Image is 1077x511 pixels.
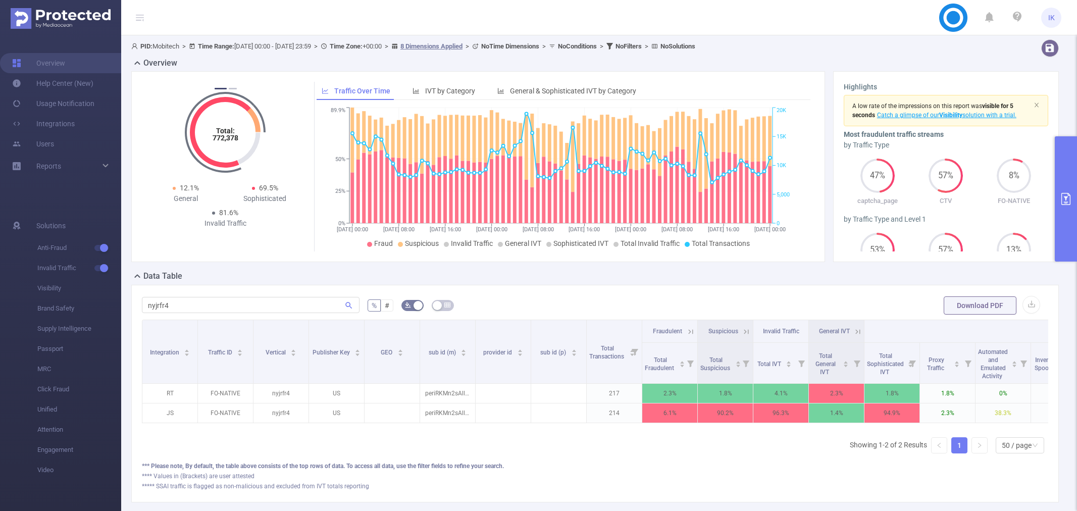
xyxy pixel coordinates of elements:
p: 90.2% [698,403,753,423]
p: 1.4% [809,403,864,423]
span: Invalid Traffic [763,328,799,335]
i: Filter menu [739,343,753,383]
h2: Overview [143,57,177,69]
span: 69.5% [259,184,278,192]
i: icon: caret-up [355,348,361,351]
span: Reports [36,162,61,170]
span: sub id (p) [540,349,568,356]
tspan: 772,378 [213,134,238,142]
li: 1 [951,437,967,453]
span: 53% [860,246,895,254]
span: Engagement [37,440,121,460]
p: captcha_page [844,196,912,206]
i: icon: user [131,43,140,49]
tspan: 10K [777,163,786,169]
span: Solutions [36,216,66,236]
i: icon: close [1034,102,1040,108]
span: General & Sophisticated IVT by Category [510,87,636,95]
p: 1.8% [698,384,753,403]
a: Help Center (New) [12,73,93,93]
button: 2 [229,88,237,89]
i: icon: bg-colors [405,302,411,308]
i: Filter menu [850,343,864,383]
i: icon: caret-down [786,363,792,366]
span: Brand Safety [37,298,121,319]
i: Filter menu [683,343,697,383]
span: Anti-Fraud [37,238,121,258]
i: icon: caret-down [679,363,685,366]
a: Users [12,134,54,154]
span: sub id (m) [429,349,457,356]
i: icon: caret-up [397,348,403,351]
span: Mobitech [DATE] 00:00 - [DATE] 23:59 +00:00 [131,42,695,50]
a: Overview [12,53,65,73]
span: Proxy Traffic [927,356,946,372]
div: by Traffic Type and Level 1 [844,214,1048,225]
p: nyjrfr4 [253,384,309,403]
tspan: 50% [335,156,345,163]
tspan: 20K [777,108,786,114]
span: IK [1048,8,1055,28]
button: icon: close [1034,99,1040,111]
tspan: 0 [777,220,780,227]
tspan: [DATE] 00:00 [754,226,786,233]
i: icon: right [977,442,983,448]
i: icon: caret-up [517,348,523,351]
span: Traffic Over Time [334,87,390,95]
i: icon: caret-down [184,352,190,355]
u: 8 Dimensions Applied [400,42,463,50]
i: icon: caret-up [843,360,849,363]
span: Total Fraudulent [645,356,676,372]
div: Sophisticated [225,193,304,204]
p: 94.9% [864,403,919,423]
tspan: 89.9% [331,108,345,114]
i: icon: caret-down [1011,363,1017,366]
h2: Data Table [143,270,182,282]
p: JS [142,403,197,423]
div: Sort [517,348,523,354]
p: 217 [587,384,642,403]
span: Total Invalid Traffic [621,239,680,247]
p: 1.8% [920,384,975,403]
div: Sort [571,348,577,354]
tspan: [DATE] 16:00 [430,226,461,233]
p: 4.1% [753,384,808,403]
span: General IVT [819,328,850,335]
p: 2.3% [920,403,975,423]
tspan: [DATE] 00:00 [476,226,507,233]
span: GEO [381,349,394,356]
p: FO-NATIVE [980,196,1048,206]
span: Total Suspicious [700,356,732,372]
span: Publisher Key [313,349,351,356]
span: > [539,42,549,50]
span: Unified [37,399,121,420]
div: 50 / page [1002,438,1032,453]
tspan: [DATE] 08:00 [383,226,415,233]
p: 1.8% [864,384,919,403]
span: > [179,42,189,50]
i: icon: caret-down [461,352,467,355]
i: Filter menu [905,343,919,383]
span: > [463,42,472,50]
span: Vertical [266,349,287,356]
i: icon: caret-up [954,360,960,363]
i: icon: caret-up [237,348,243,351]
p: CTV [912,196,980,206]
div: Sort [290,348,296,354]
div: Sort [786,360,792,366]
span: 81.6% [219,209,238,217]
span: Total Transactions [589,345,626,360]
span: Inventory Spoofing [1035,356,1061,372]
span: Automated and Emulated Activity [978,348,1008,380]
tspan: [DATE] 08:00 [522,226,553,233]
tspan: 25% [335,188,345,194]
i: icon: caret-up [461,348,467,351]
div: Sort [237,348,243,354]
b: No Filters [616,42,642,50]
span: Total General IVT [815,352,836,376]
span: Fraudulent [653,328,682,335]
span: Total Sophisticated IVT [867,352,904,376]
a: Integrations [12,114,75,134]
span: Integration [150,349,181,356]
span: 57% [929,172,963,180]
